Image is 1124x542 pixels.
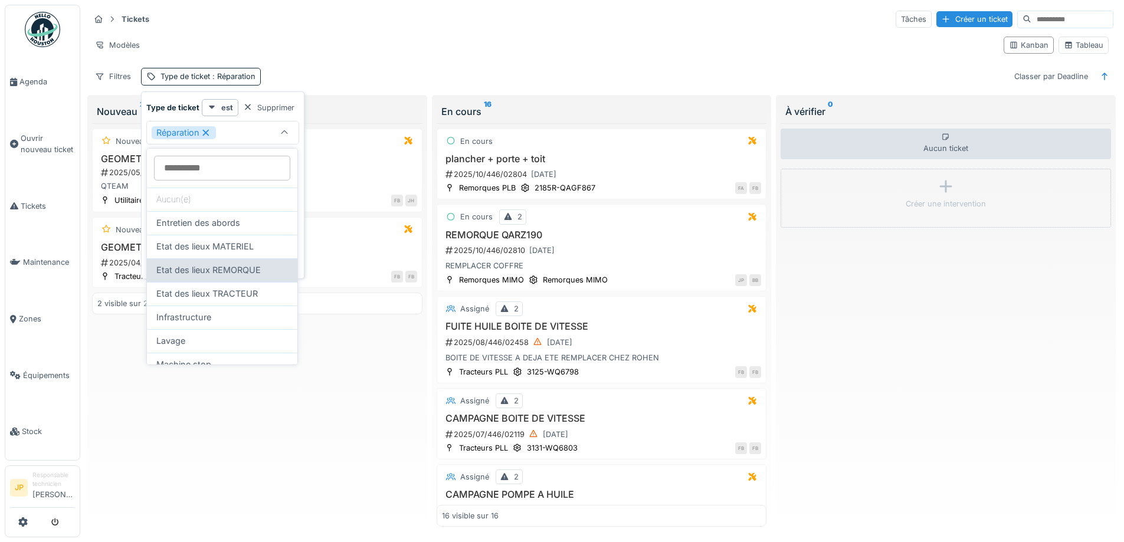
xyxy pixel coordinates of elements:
div: FB [749,366,761,378]
img: Badge_color-CXgf-gQk.svg [25,12,60,47]
div: Filtres [90,68,136,85]
div: FB [749,182,761,194]
div: 2025/10/446/02804 [444,167,762,182]
div: Tableau [1064,40,1103,51]
div: Réparation [152,126,216,139]
h3: GEOMETRIE [97,153,417,165]
div: Kanban [1009,40,1048,51]
li: [PERSON_NAME] [32,471,75,505]
div: 2025/04/446/01338 [100,255,417,270]
div: 2025/08/446/02458 [444,335,762,350]
span: Agenda [19,76,75,87]
h3: plancher + porte + toit [442,153,762,165]
div: 2 [514,395,519,406]
h3: CAMPAGNE BOITE DE VITESSE [442,413,762,424]
div: 2185R-QAGF867 [535,182,595,193]
div: FB [391,195,403,206]
div: Responsable technicien [32,471,75,489]
div: Utilitaires PLL [114,195,163,206]
sup: 0 [828,104,833,119]
div: Aucun ticket [781,129,1111,159]
span: Entretien des abords [156,216,240,229]
div: 3131-WQ6803 [527,442,578,454]
strong: Type de ticket [146,102,199,113]
span: Maintenance [23,257,75,268]
div: FA [735,182,747,194]
div: 2025/10/446/02810 [444,243,762,258]
div: 2 [514,303,519,314]
div: [DATE] [547,337,572,348]
div: FB [735,442,747,454]
div: JH [405,195,417,206]
div: Remorques PLB [459,182,516,193]
div: Assigné [460,303,489,314]
span: Etat des lieux REMORQUE [156,264,261,277]
div: Tracteurs PLL [459,366,508,377]
div: À vérifier [785,104,1106,119]
li: JP [10,479,28,497]
strong: est [221,102,233,113]
div: Remorques MIMO [459,274,524,285]
div: FB [735,366,747,378]
div: En cours [460,211,493,222]
div: Ajouter une condition [198,144,299,160]
div: BOITE DE VITESSE A DEJA ETE REMPLACER CHEZ ROHEN [442,352,762,363]
div: Remorques MIMO [543,274,608,285]
div: En cours [441,104,762,119]
h3: FUITE HUILE BOITE DE VITESSE [442,321,762,332]
div: Nouveau [116,224,148,235]
div: 3125-WQ6798 [527,366,579,377]
sup: 16 [484,104,491,119]
div: Type de ticket [160,71,255,82]
div: Aucun(e) [147,188,297,211]
div: QTEAM [97,180,417,192]
span: Tickets [21,201,75,212]
span: Etat des lieux TRACTEUR [156,287,258,300]
div: Modèles [90,37,145,54]
span: Etat des lieux MATERIEL [156,240,254,253]
span: Lavage [156,334,185,347]
div: Créer un ticket [936,11,1012,27]
div: FB [405,271,417,283]
div: 2025/07/446/02119 [444,427,762,442]
div: FB [391,271,403,283]
div: FB [749,442,761,454]
div: Supprimer [238,100,299,116]
span: Ouvrir nouveau ticket [21,133,75,155]
h3: GEOMETRIE [97,242,417,253]
div: JP [735,274,747,286]
div: 2025/05/446/01435 [100,167,417,178]
h3: REMORQUE QARZ190 [442,229,762,241]
h3: CAMPAGNE POMPE A HUILE [442,489,762,500]
strong: Tickets [117,14,154,25]
sup: 2 [140,104,145,119]
div: 2025/07/446/01940 [444,502,762,517]
div: BB [749,274,761,286]
div: Créer une intervention [906,198,986,209]
div: REMPLACER COFFRE [442,260,762,271]
span: Équipements [23,370,75,381]
div: [DATE] [543,429,568,440]
div: En cours [460,136,493,147]
div: Nouveau [97,104,418,119]
span: Machine stop [156,358,211,371]
div: Assigné [460,471,489,482]
span: Zones [19,313,75,324]
div: Tracteurs PLL [459,442,508,454]
div: Assigné [460,395,489,406]
span: Infrastructure [156,311,211,324]
div: Classer par Deadline [1009,68,1093,85]
div: [DATE] [531,169,556,180]
div: 2 [514,471,519,482]
span: : Réparation [210,72,255,81]
span: Stock [22,426,75,437]
div: Tâches [896,11,932,28]
div: 16 visible sur 16 [442,510,499,521]
div: Tracteurs PLL [114,271,163,282]
div: [DATE] [529,245,555,256]
div: Nouveau [116,136,148,147]
div: 2 visible sur 2 [97,298,148,309]
div: 2 [517,211,522,222]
